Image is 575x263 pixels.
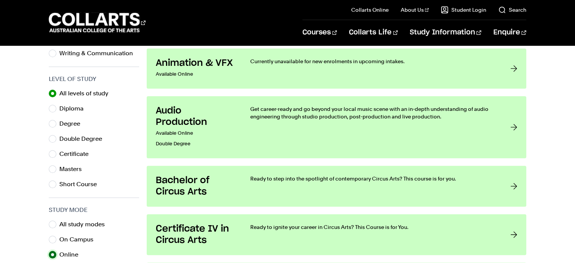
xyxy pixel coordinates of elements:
a: Collarts Life [349,20,398,45]
p: Ready to ignite your career in Circus Arts? This Course is for You. [250,223,495,231]
a: Search [498,6,526,14]
label: Certificate [59,149,95,159]
p: Available Online [156,69,235,79]
p: Available Online [156,128,235,139]
label: All levels of study [59,88,115,99]
a: Bachelor of Circus Arts Ready to step into the spotlight of contemporary Circus Arts? This course... [147,166,526,207]
h3: Certificate IV in Circus Arts [156,223,235,246]
a: Study Information [410,20,481,45]
a: Collarts Online [351,6,389,14]
h3: Audio Production [156,105,235,128]
label: On Campus [59,234,99,245]
label: Writing & Communication [59,48,139,59]
a: Certificate IV in Circus Arts Ready to ignite your career in Circus Arts? This Course is for You. [147,214,526,255]
a: Enquire [493,20,526,45]
a: Courses [302,20,337,45]
a: Animation & VFX Available Online Currently unavailable for new enrolments in upcoming intakes. [147,48,526,89]
label: Double Degree [59,134,108,144]
label: Diploma [59,103,90,114]
h3: Bachelor of Circus Arts [156,175,235,198]
div: Go to homepage [49,12,146,33]
p: Get career-ready and go beyond your local music scene with an in-depth understanding of audio eng... [250,105,495,120]
h3: Animation & VFX [156,58,235,69]
p: Double Degree [156,139,235,149]
a: Audio Production Available OnlineDouble Degree Get career-ready and go beyond your local music sc... [147,96,526,158]
label: Short Course [59,179,103,190]
label: All study modes [59,219,111,230]
label: Online [59,249,84,260]
p: Currently unavailable for new enrolments in upcoming intakes. [250,58,495,65]
a: About Us [401,6,429,14]
label: Masters [59,164,88,174]
h3: Study Mode [49,205,139,215]
label: Degree [59,118,86,129]
a: Student Login [441,6,486,14]
p: Ready to step into the spotlight of contemporary Circus Arts? This course is for you. [250,175,495,182]
h3: Level of Study [49,75,139,84]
